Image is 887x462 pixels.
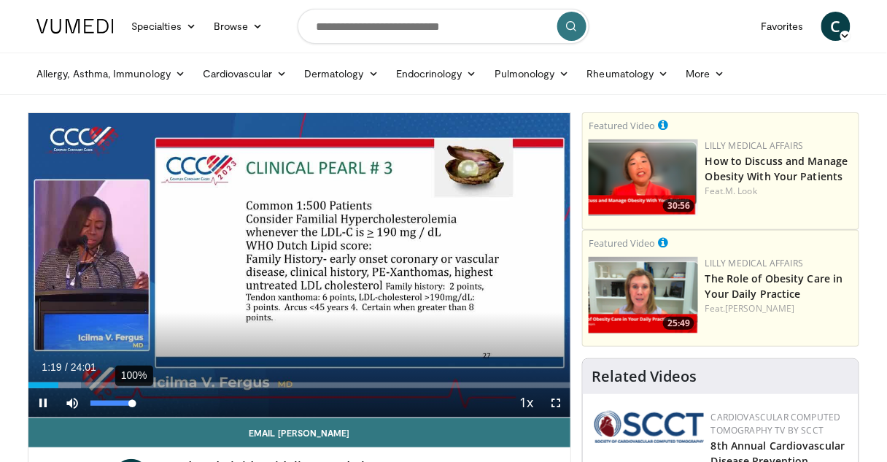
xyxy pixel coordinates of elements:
small: Featured Video [589,119,655,132]
a: More [678,59,734,88]
a: Lilly Medical Affairs [705,139,804,152]
a: The Role of Obesity Care in Your Daily Practice [705,272,843,301]
span: 25:49 [663,317,694,330]
span: 24:01 [71,361,96,373]
input: Search topics, interventions [298,9,589,44]
a: 30:56 [589,139,698,216]
button: Pause [28,388,58,417]
div: Feat. [705,302,853,315]
a: Allergy, Asthma, Immunology [28,59,194,88]
a: Dermatology [295,59,387,88]
a: M. Look [726,185,758,197]
button: Playback Rate [512,388,541,417]
small: Featured Video [589,236,655,250]
a: Rheumatology [578,59,678,88]
button: Mute [58,388,87,417]
video-js: Video Player [28,113,570,418]
img: c98a6a29-1ea0-4bd5-8cf5-4d1e188984a7.png.150x105_q85_crop-smart_upscale.png [589,139,698,216]
a: C [821,12,851,41]
a: How to Discuss and Manage Obesity With Your Patients [705,154,848,183]
a: Cardiovascular [194,59,295,88]
span: / [65,361,68,373]
div: Progress Bar [28,382,570,388]
button: Fullscreen [541,388,570,417]
a: Lilly Medical Affairs [705,257,804,269]
div: Volume Level [90,401,132,406]
img: VuMedi Logo [36,19,114,34]
a: Browse [205,12,272,41]
a: [PERSON_NAME] [726,302,795,315]
a: 25:49 [589,257,698,334]
a: Endocrinology [387,59,486,88]
img: 51a70120-4f25-49cc-93a4-67582377e75f.png.150x105_q85_autocrop_double_scale_upscale_version-0.2.png [594,411,704,443]
div: Feat. [705,185,853,198]
h4: Related Videos [592,368,697,385]
span: 30:56 [663,199,694,212]
a: Specialties [123,12,205,41]
a: Pulmonology [486,59,578,88]
img: e1208b6b-349f-4914-9dd7-f97803bdbf1d.png.150x105_q85_crop-smart_upscale.png [589,257,698,334]
a: Email [PERSON_NAME] [28,418,570,447]
span: 1:19 [42,361,61,373]
a: Cardiovascular Computed Tomography TV by SCCT [711,411,841,436]
a: Favorites [752,12,813,41]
